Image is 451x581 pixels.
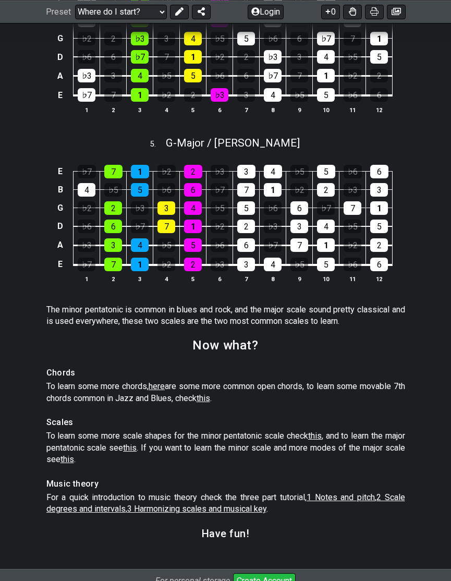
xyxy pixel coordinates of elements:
div: 2 [184,258,202,271]
span: 3 Harmonizing scales and musical key [127,504,266,514]
div: 5 [317,165,335,178]
div: ♭2 [290,183,308,197]
div: 7 [157,220,175,233]
th: 5 [180,273,206,284]
div: ♭7 [131,50,149,64]
td: E [54,255,67,274]
div: 4 [184,201,202,215]
div: 7 [104,258,122,271]
div: 6 [370,88,388,102]
div: 6 [290,201,308,215]
th: 6 [206,104,233,115]
div: 7 [157,50,175,64]
div: 3 [370,183,388,197]
span: this [308,431,322,441]
th: 12 [366,273,393,284]
th: 4 [153,104,180,115]
div: 6 [370,258,388,271]
div: ♭2 [157,258,175,271]
div: ♭5 [211,32,228,45]
div: 3 [290,50,308,64]
div: 3 [237,258,255,271]
th: 3 [127,104,153,115]
div: ♭2 [78,32,95,45]
div: ♭5 [104,183,122,197]
div: ♭5 [344,50,361,64]
button: Edit Preset [170,4,189,19]
th: 2 [100,273,127,284]
span: Preset [46,7,71,17]
div: 5 [131,183,149,197]
h4: Music theory [46,478,405,490]
div: 7 [290,69,308,82]
div: 4 [264,88,282,102]
th: 6 [206,273,233,284]
span: this [123,443,137,453]
td: G [54,29,67,47]
div: 1 [370,32,388,45]
th: 7 [233,104,260,115]
div: ♭7 [317,201,335,215]
div: ♭7 [264,238,282,252]
span: 5 . [150,139,166,150]
div: 5 [237,201,255,215]
p: The minor pentatonic is common in blues and rock, and the major scale sound pretty classical and ... [46,304,405,328]
th: 7 [233,273,260,284]
th: 8 [260,273,286,284]
div: 7 [290,238,308,252]
div: 2 [104,32,122,45]
div: 2 [237,220,255,233]
div: ♭2 [344,69,361,82]
div: 1 [317,238,335,252]
div: 6 [104,220,122,233]
div: 5 [370,220,388,233]
div: 2 [104,201,122,215]
td: E [54,162,67,180]
div: 4 [131,238,149,252]
div: 1 [184,220,202,233]
div: 2 [184,165,202,178]
div: 4 [184,32,202,45]
div: 1 [184,50,202,64]
div: 6 [104,50,122,64]
div: ♭5 [290,165,309,178]
span: this [197,393,210,403]
h2: Now what? [192,340,258,351]
div: ♭3 [211,165,229,178]
h3: Have fun! [202,528,250,539]
button: 0 [321,4,340,19]
div: 2 [317,183,335,197]
div: ♭3 [211,258,228,271]
th: 12 [366,104,393,115]
div: 1 [131,88,149,102]
div: ♭7 [78,258,95,271]
button: Login [248,4,284,19]
span: here [149,381,165,391]
div: ♭6 [264,32,282,45]
select: Preset [75,4,167,19]
th: 5 [180,104,206,115]
div: 2 [370,69,388,82]
div: ♭6 [344,88,361,102]
div: ♭7 [211,183,228,197]
div: ♭3 [78,238,95,252]
div: 3 [237,88,255,102]
div: ♭3 [264,50,282,64]
div: ♭6 [211,69,228,82]
h4: Scales [46,417,405,428]
th: 10 [313,273,339,284]
th: 11 [339,104,366,115]
div: 1 [317,69,335,82]
td: G [54,199,67,217]
div: ♭6 [344,165,362,178]
div: ♭5 [344,220,361,233]
td: B [54,180,67,199]
div: 5 [317,88,335,102]
td: E [54,85,67,105]
div: 6 [237,238,255,252]
div: 7 [344,32,361,45]
div: 5 [317,258,335,271]
div: 4 [131,69,149,82]
th: 4 [153,273,180,284]
div: 1 [131,258,149,271]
